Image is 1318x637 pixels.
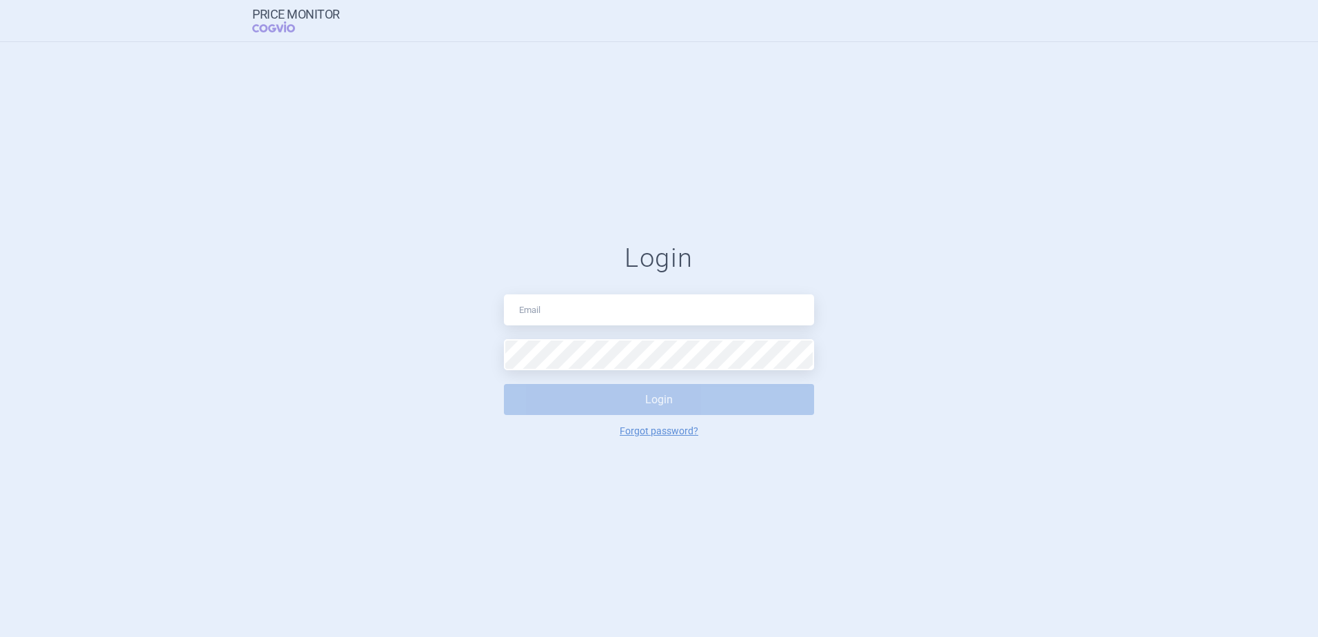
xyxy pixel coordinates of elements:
input: Email [504,294,814,325]
h1: Login [504,243,814,274]
button: Login [504,384,814,415]
span: COGVIO [252,21,314,32]
a: Forgot password? [620,426,698,436]
strong: Price Monitor [252,8,340,21]
a: Price MonitorCOGVIO [252,8,340,34]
